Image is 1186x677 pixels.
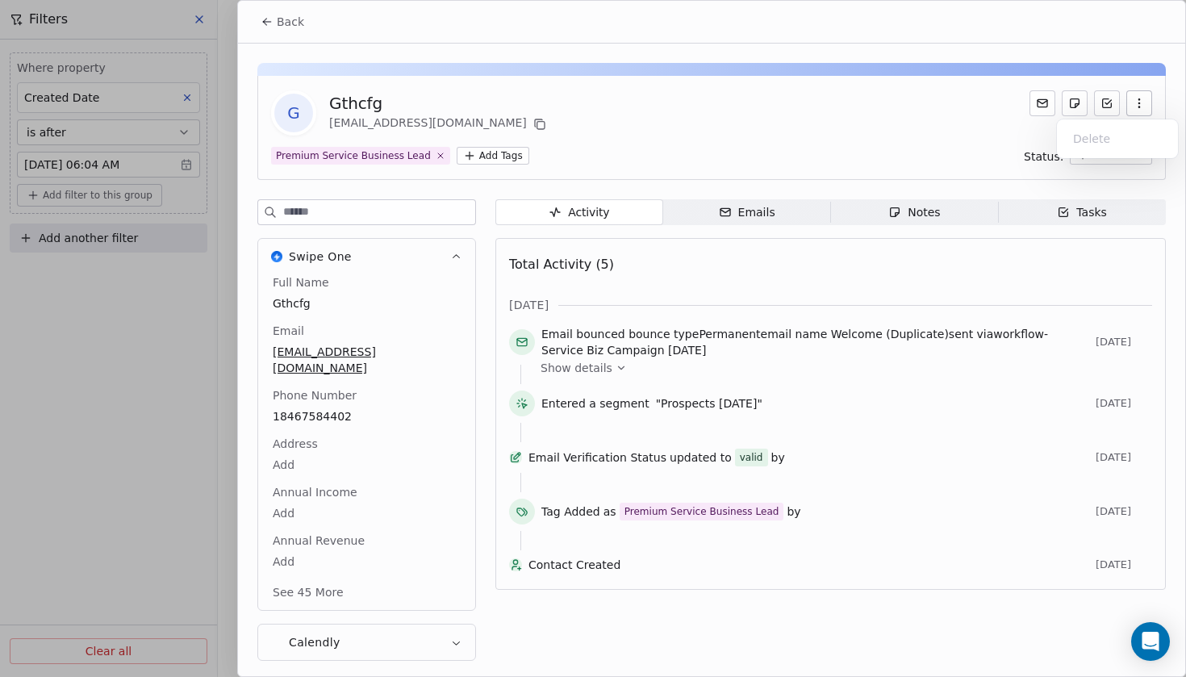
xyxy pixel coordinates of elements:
span: Status: [1024,148,1063,165]
span: Contact Created [528,557,1089,573]
div: Delete [1063,126,1171,152]
span: Show details [541,360,612,376]
span: by [787,504,800,520]
span: [DATE] [1096,558,1152,571]
span: Add [273,505,461,521]
div: [EMAIL_ADDRESS][DOMAIN_NAME] [329,115,549,134]
span: [DATE] [509,297,549,313]
span: Email bounced [541,328,625,341]
button: See 45 More [263,578,353,607]
span: Add [273,554,461,570]
div: Premium Service Business Lead [276,148,431,163]
img: Swipe One [271,251,282,262]
span: by [771,449,785,466]
button: Swipe OneSwipe One [258,239,475,274]
button: Back [251,7,314,36]
span: Email Verification Status [528,449,666,466]
span: as [603,504,616,520]
span: updated to [670,449,732,466]
div: Emails [719,204,775,221]
span: Email [269,323,307,339]
button: CalendlyCalendly [258,625,475,660]
div: Open Intercom Messenger [1131,622,1170,661]
span: Full Name [269,274,332,290]
div: Gthcfg [329,92,549,115]
span: Permanent [699,328,760,341]
div: Notes [888,204,940,221]
span: Annual Income [269,484,361,500]
span: bounce type email name sent via workflow - [541,326,1089,358]
span: [DATE] [1096,336,1152,349]
button: Add Tags [457,147,529,165]
span: Tag Added [541,504,600,520]
span: Total Activity (5) [509,257,614,272]
span: Welcome (Duplicate) [831,328,949,341]
div: Swipe OneSwipe One [258,274,475,610]
span: Gthcfg [273,295,461,311]
span: Annual Revenue [269,533,368,549]
a: Show details [541,360,1141,376]
span: Swipe One [289,249,352,265]
span: G [274,94,313,132]
span: [DATE] [1096,505,1152,518]
div: Tasks [1057,204,1107,221]
span: Service Biz Campaign [DATE] [541,344,706,357]
div: Premium Service Business Lead [624,504,779,519]
span: Back [277,14,304,30]
span: "Prospects [DATE]" [656,395,762,412]
div: valid [740,449,763,466]
span: Calendly [289,634,340,650]
span: Phone Number [269,387,360,403]
span: [DATE] [1096,451,1152,464]
span: [EMAIL_ADDRESS][DOMAIN_NAME] [273,344,461,376]
img: Calendly [271,637,282,648]
span: [DATE] [1096,397,1152,410]
span: Add [273,457,461,473]
span: Entered a segment [541,395,649,412]
span: Address [269,436,321,452]
span: 18467584402 [273,408,461,424]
